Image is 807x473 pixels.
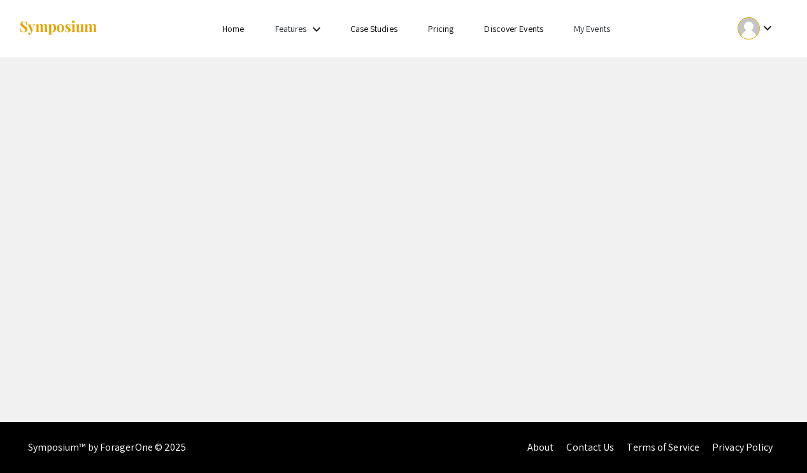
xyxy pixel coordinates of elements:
[566,440,614,454] a: Contact Us
[527,440,554,454] a: About
[712,440,773,454] a: Privacy Policy
[627,440,699,454] a: Terms of Service
[18,20,98,37] img: Symposium by ForagerOne
[428,23,454,34] a: Pricing
[484,23,543,34] a: Discover Events
[574,23,610,34] a: My Events
[724,14,789,43] button: Expand account dropdown
[309,22,324,37] mat-icon: Expand Features list
[350,23,397,34] a: Case Studies
[222,23,244,34] a: Home
[760,20,775,36] mat-icon: Expand account dropdown
[275,23,307,34] a: Features
[28,422,187,473] div: Symposium™ by ForagerOne © 2025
